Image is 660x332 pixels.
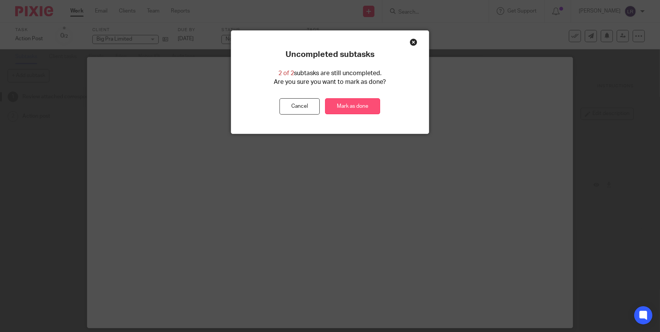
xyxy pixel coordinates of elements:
p: subtasks are still uncompleted. [278,69,382,78]
span: 2 of 2 [278,70,294,76]
div: Close this dialog window [410,38,417,46]
p: Are you sure you want to mark as done? [274,78,386,87]
button: Cancel [279,98,320,115]
a: Mark as done [325,98,380,115]
p: Uncompleted subtasks [286,50,374,60]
